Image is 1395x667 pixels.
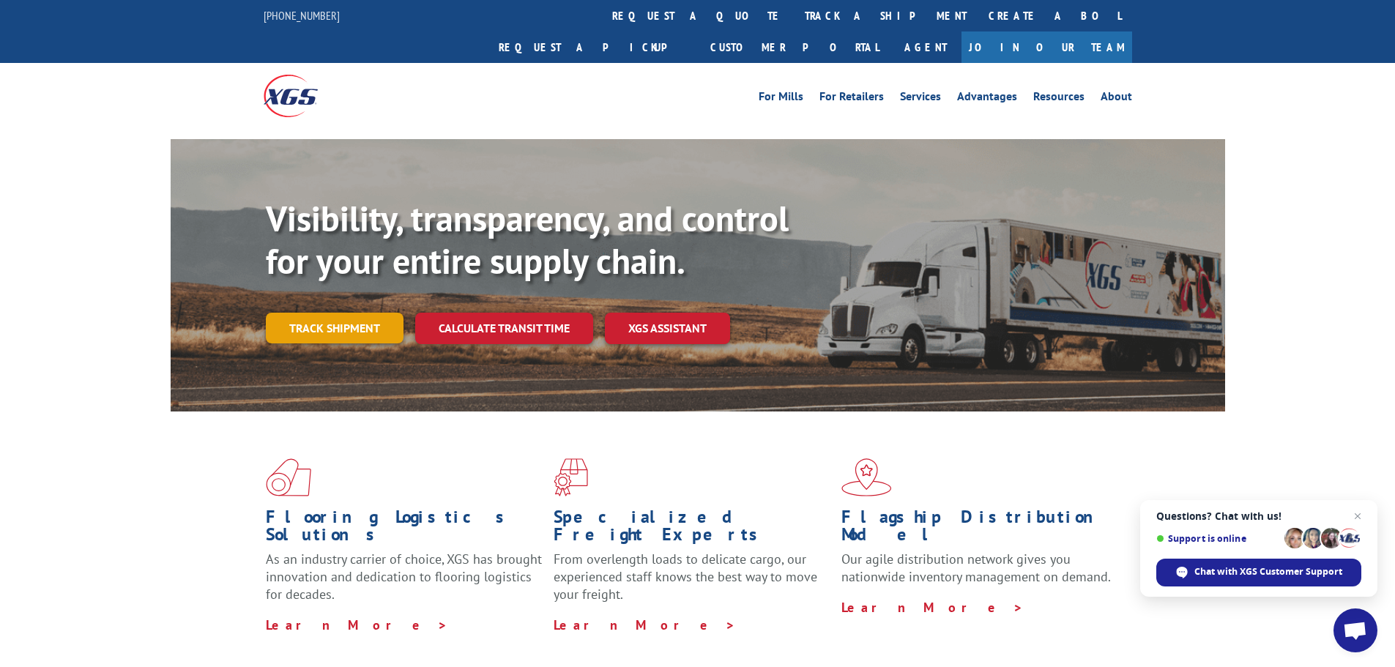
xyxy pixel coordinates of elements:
a: Request a pickup [488,31,699,63]
img: xgs-icon-flagship-distribution-model-red [841,458,892,496]
span: Support is online [1156,533,1279,544]
a: Resources [1033,91,1085,107]
a: Learn More > [266,616,448,633]
a: For Retailers [819,91,884,107]
a: Advantages [957,91,1017,107]
h1: Flagship Distribution Model [841,508,1118,551]
a: About [1101,91,1132,107]
img: xgs-icon-total-supply-chain-intelligence-red [266,458,311,496]
span: Questions? Chat with us! [1156,510,1361,522]
b: Visibility, transparency, and control for your entire supply chain. [266,195,789,283]
a: Join Our Team [961,31,1132,63]
div: Chat with XGS Customer Support [1156,559,1361,586]
a: Agent [890,31,961,63]
span: Close chat [1349,507,1366,525]
a: Learn More > [841,599,1024,616]
a: Services [900,91,941,107]
a: [PHONE_NUMBER] [264,8,340,23]
a: Customer Portal [699,31,890,63]
span: As an industry carrier of choice, XGS has brought innovation and dedication to flooring logistics... [266,551,542,603]
span: Chat with XGS Customer Support [1194,565,1342,578]
h1: Specialized Freight Experts [554,508,830,551]
p: From overlength loads to delicate cargo, our experienced staff knows the best way to move your fr... [554,551,830,616]
a: Learn More > [554,616,736,633]
div: Open chat [1333,608,1377,652]
a: Calculate transit time [415,313,593,344]
a: For Mills [759,91,803,107]
span: Our agile distribution network gives you nationwide inventory management on demand. [841,551,1111,585]
h1: Flooring Logistics Solutions [266,508,543,551]
a: Track shipment [266,313,403,343]
img: xgs-icon-focused-on-flooring-red [554,458,588,496]
a: XGS ASSISTANT [605,313,730,344]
